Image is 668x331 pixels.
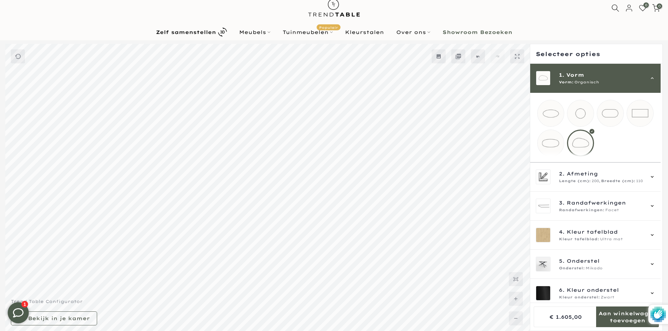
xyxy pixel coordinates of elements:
[436,28,518,36] a: Showroom Bezoeken
[657,4,662,9] span: 0
[276,28,339,36] a: TuinmeubelenPopulair
[317,24,340,30] span: Populair
[639,4,647,12] a: 0
[643,2,649,8] span: 0
[390,28,436,36] a: Over ons
[156,30,216,35] b: Zelf samenstellen
[1,295,36,330] iframe: toggle-frame
[339,28,390,36] a: Kleurstalen
[652,4,660,12] a: 0
[443,30,512,35] b: Showroom Bezoeken
[650,305,666,324] img: Beschermd door hCaptcha
[150,26,233,38] a: Zelf samenstellen
[233,28,276,36] a: Meubels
